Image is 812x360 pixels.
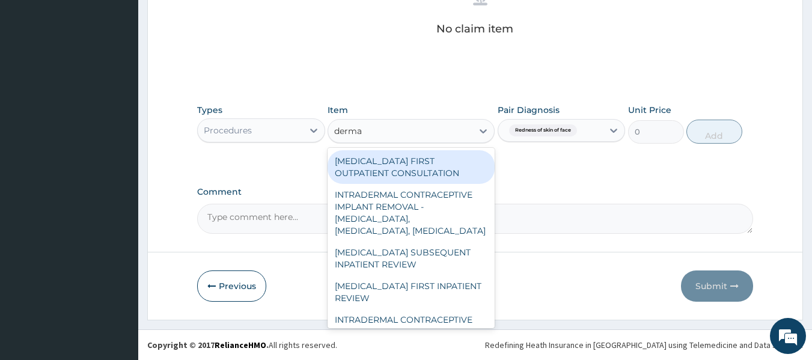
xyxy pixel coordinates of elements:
[628,104,671,116] label: Unit Price
[147,340,269,350] strong: Copyright © 2017 .
[328,104,348,116] label: Item
[686,120,742,144] button: Add
[22,60,49,90] img: d_794563401_company_1708531726252_794563401
[70,105,166,227] span: We're online!
[681,270,753,302] button: Submit
[485,339,803,351] div: Redefining Heath Insurance in [GEOGRAPHIC_DATA] using Telemedicine and Data Science!
[63,67,202,83] div: Chat with us now
[498,104,560,116] label: Pair Diagnosis
[138,329,812,360] footer: All rights reserved.
[328,184,495,242] div: INTRADERMAL CONTRACEPTIVE IMPLANT REMOVAL - [MEDICAL_DATA], [MEDICAL_DATA], [MEDICAL_DATA]
[197,6,226,35] div: Minimize live chat window
[328,275,495,309] div: [MEDICAL_DATA] FIRST INPATIENT REVIEW
[328,242,495,275] div: [MEDICAL_DATA] SUBSEQUENT INPATIENT REVIEW
[197,187,754,197] label: Comment
[204,124,252,136] div: Procedures
[197,105,222,115] label: Types
[436,23,513,35] p: No claim item
[509,124,577,136] span: Redness of skin of face
[197,270,266,302] button: Previous
[215,340,266,350] a: RelianceHMO
[6,236,229,278] textarea: Type your message and hit 'Enter'
[328,150,495,184] div: [MEDICAL_DATA] FIRST OUTPATIENT CONSULTATION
